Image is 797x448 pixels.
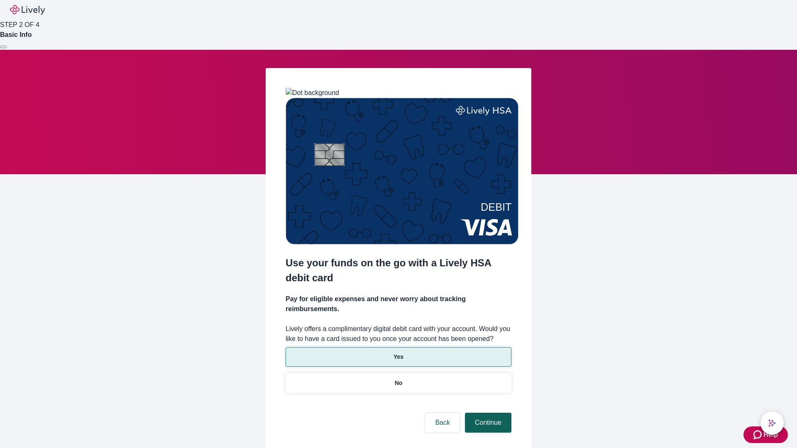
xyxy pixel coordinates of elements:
p: Yes [394,353,403,361]
button: No [286,373,511,393]
svg: Lively AI Assistant [768,419,776,427]
h4: Pay for eligible expenses and never worry about tracking reimbursements. [286,294,511,314]
h2: Use your funds on the go with a Lively HSA debit card [286,256,511,285]
button: Zendesk support iconHelp [743,426,788,443]
img: Debit card [286,98,518,244]
button: Back [425,413,460,433]
img: Lively [10,5,45,15]
button: chat [760,411,784,435]
img: Dot background [286,88,339,98]
button: Yes [286,347,511,367]
label: Lively offers a complimentary digital debit card with your account. Would you like to have a card... [286,324,511,344]
span: Help [763,430,778,440]
svg: Zendesk support icon [753,430,763,440]
p: No [395,379,403,387]
button: Continue [465,413,511,433]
